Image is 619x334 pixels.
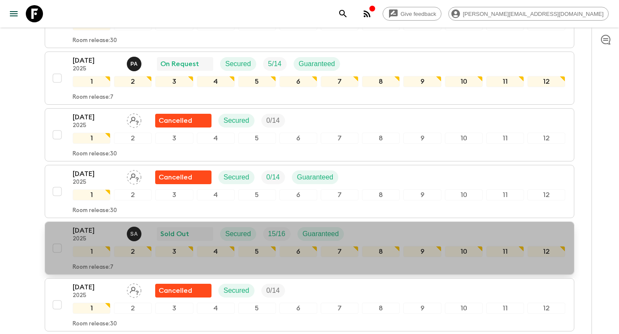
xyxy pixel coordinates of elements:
[73,282,120,292] p: [DATE]
[268,59,282,69] p: 5 / 14
[486,76,524,87] div: 11
[297,172,334,182] p: Guaranteed
[127,116,141,123] span: Assign pack leader
[279,189,317,200] div: 6
[73,55,120,66] p: [DATE]
[486,303,524,314] div: 11
[159,172,192,182] p: Cancelled
[45,222,574,275] button: [DATE]2025Suren AbeykoonSold OutSecuredTrip FillGuaranteed123456789101112Room release:7
[279,76,317,87] div: 6
[261,114,285,128] div: Trip Fill
[114,133,152,144] div: 2
[73,112,120,122] p: [DATE]
[114,76,152,87] div: 2
[445,303,483,314] div: 10
[224,172,249,182] p: Secured
[159,285,192,296] p: Cancelled
[131,61,138,67] p: P A
[362,76,400,87] div: 8
[527,303,565,314] div: 12
[127,173,141,179] span: Assign pack leader
[45,108,574,161] button: [DATE]2025Assign pack leaderFlash Pack cancellationSecuredTrip Fill123456789101112Room release:30
[362,246,400,257] div: 8
[114,189,152,200] div: 2
[403,133,441,144] div: 9
[261,170,285,184] div: Trip Fill
[362,133,400,144] div: 8
[445,189,483,200] div: 10
[114,303,152,314] div: 2
[197,76,235,87] div: 4
[263,227,291,241] div: Trip Fill
[445,133,483,144] div: 10
[160,229,189,239] p: Sold Out
[279,303,317,314] div: 6
[73,94,113,101] p: Room release: 7
[155,170,211,184] div: Flash Pack cancellation
[45,52,574,105] button: [DATE]2025Prasad AdikariOn RequestSecuredTrip FillGuaranteed123456789101112Room release:7
[238,189,276,200] div: 5
[73,236,120,243] p: 2025
[73,207,117,214] p: Room release: 30
[321,189,359,200] div: 7
[160,59,199,69] p: On Request
[403,246,441,257] div: 9
[267,285,280,296] p: 0 / 14
[155,189,193,200] div: 3
[267,172,280,182] p: 0 / 14
[267,115,280,126] p: 0 / 14
[155,303,193,314] div: 3
[127,59,143,66] span: Prasad Adikari
[321,133,359,144] div: 7
[73,246,110,257] div: 1
[224,115,249,126] p: Secured
[197,246,235,257] div: 4
[73,292,120,299] p: 2025
[396,11,441,17] span: Give feedback
[218,114,254,128] div: Secured
[445,246,483,257] div: 10
[155,114,211,128] div: Flash Pack cancellation
[73,189,110,200] div: 1
[197,303,235,314] div: 4
[362,303,400,314] div: 8
[197,133,235,144] div: 4
[486,189,524,200] div: 11
[458,11,608,17] span: [PERSON_NAME][EMAIL_ADDRESS][DOMAIN_NAME]
[238,76,276,87] div: 5
[73,264,113,271] p: Room release: 7
[73,133,110,144] div: 1
[73,321,117,328] p: Room release: 30
[73,151,117,158] p: Room release: 30
[218,170,254,184] div: Secured
[448,7,609,21] div: [PERSON_NAME][EMAIL_ADDRESS][DOMAIN_NAME]
[73,76,110,87] div: 1
[127,229,143,236] span: Suren Abeykoon
[403,189,441,200] div: 9
[218,284,254,298] div: Secured
[527,133,565,144] div: 12
[334,5,352,22] button: search adventures
[279,133,317,144] div: 6
[130,231,138,237] p: S A
[220,227,256,241] div: Secured
[225,59,251,69] p: Secured
[486,246,524,257] div: 11
[5,5,22,22] button: menu
[197,189,235,200] div: 4
[225,229,251,239] p: Secured
[362,189,400,200] div: 8
[224,285,249,296] p: Secured
[261,284,285,298] div: Trip Fill
[45,165,574,218] button: [DATE]2025Assign pack leaderFlash Pack cancellationSecuredTrip FillGuaranteed123456789101112Room ...
[127,227,143,241] button: SA
[155,133,193,144] div: 3
[268,229,285,239] p: 15 / 16
[45,278,574,331] button: [DATE]2025Assign pack leaderFlash Pack cancellationSecuredTrip Fill123456789101112Room release:30
[73,66,120,73] p: 2025
[527,76,565,87] div: 12
[238,133,276,144] div: 5
[238,246,276,257] div: 5
[73,225,120,236] p: [DATE]
[403,76,441,87] div: 9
